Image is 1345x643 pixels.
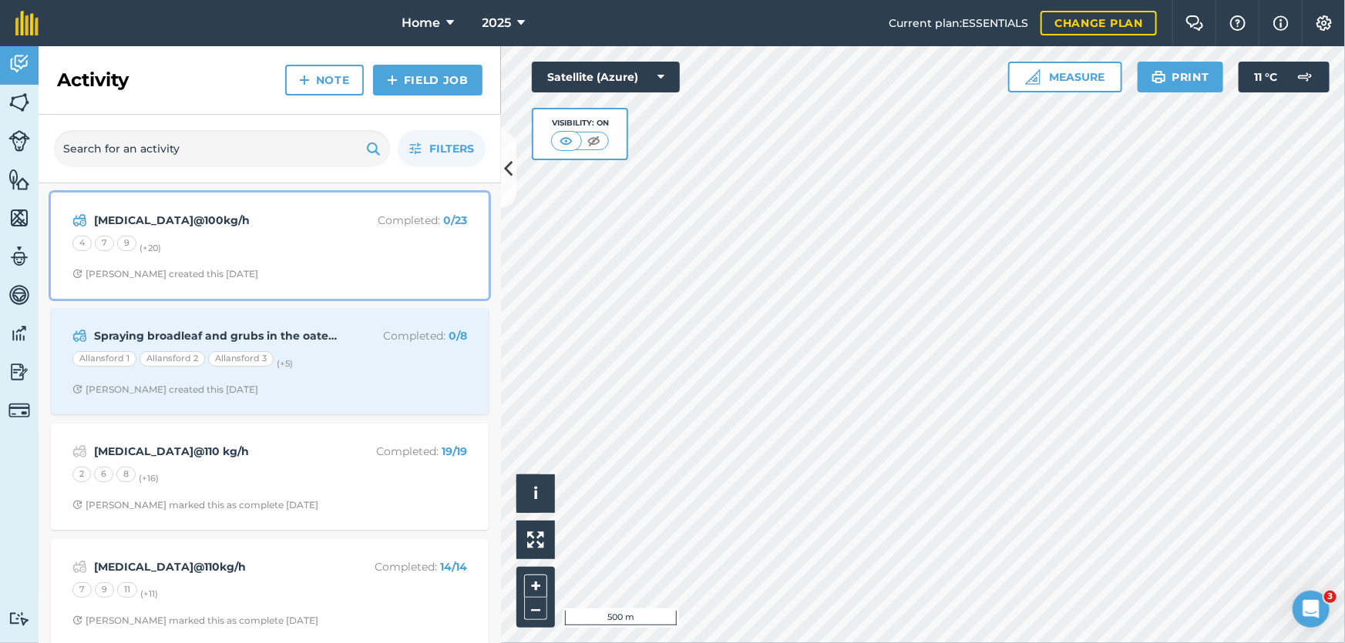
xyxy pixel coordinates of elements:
img: svg+xml;base64,PHN2ZyB4bWxucz0iaHR0cDovL3d3dy53My5vcmcvMjAwMC9zdmciIHdpZHRoPSI1NiIgaGVpZ2h0PSI2MC... [8,168,30,191]
a: [MEDICAL_DATA]@110 kg/hCompleted: 19/19268(+16)Clock with arrow pointing clockwise[PERSON_NAME] m... [60,433,479,521]
img: Clock with arrow pointing clockwise [72,384,82,394]
img: svg+xml;base64,PHN2ZyB4bWxucz0iaHR0cDovL3d3dy53My5vcmcvMjAwMC9zdmciIHdpZHRoPSI1MCIgaGVpZ2h0PSI0MC... [556,133,576,149]
div: 7 [95,236,114,251]
strong: [MEDICAL_DATA]@110kg/h [94,558,338,575]
h2: Activity [57,68,129,92]
img: svg+xml;base64,PD94bWwgdmVyc2lvbj0iMS4wIiBlbmNvZGluZz0idXRmLTgiPz4KPCEtLSBHZW5lcmF0b3I6IEFkb2JlIE... [72,442,87,460]
button: – [524,598,547,620]
img: svg+xml;base64,PD94bWwgdmVyc2lvbj0iMS4wIiBlbmNvZGluZz0idXRmLTgiPz4KPCEtLSBHZW5lcmF0b3I6IEFkb2JlIE... [72,558,87,576]
img: A question mark icon [1229,15,1247,31]
a: [MEDICAL_DATA]@100kg/hCompleted: 0/23479(+20)Clock with arrow pointing clockwise[PERSON_NAME] cre... [60,202,479,290]
div: Visibility: On [551,117,610,129]
img: Ruler icon [1025,69,1041,85]
img: svg+xml;base64,PHN2ZyB4bWxucz0iaHR0cDovL3d3dy53My5vcmcvMjAwMC9zdmciIHdpZHRoPSI1NiIgaGVpZ2h0PSI2MC... [8,206,30,229]
div: 8 [116,467,136,482]
img: svg+xml;base64,PHN2ZyB4bWxucz0iaHR0cDovL3d3dy53My5vcmcvMjAwMC9zdmciIHdpZHRoPSIxNyIgaGVpZ2h0PSIxNy... [1273,14,1289,32]
img: fieldmargin Logo [15,11,39,35]
img: svg+xml;base64,PD94bWwgdmVyc2lvbj0iMS4wIiBlbmNvZGluZz0idXRmLTgiPz4KPCEtLSBHZW5lcmF0b3I6IEFkb2JlIE... [8,52,30,75]
strong: [MEDICAL_DATA]@110 kg/h [94,443,338,460]
p: Completed : [345,212,467,229]
a: Field Job [373,65,483,95]
small: (+ 20 ) [140,243,161,253]
div: [PERSON_NAME] created this [DATE] [72,383,258,396]
img: svg+xml;base64,PD94bWwgdmVyc2lvbj0iMS4wIiBlbmNvZGluZz0idXRmLTgiPz4KPCEtLSBHZW5lcmF0b3I6IEFkb2JlIE... [1290,62,1320,92]
p: Completed : [345,443,467,460]
img: Four arrows, one pointing top left, one top right, one bottom right and the last bottom left [527,531,544,548]
img: svg+xml;base64,PD94bWwgdmVyc2lvbj0iMS4wIiBlbmNvZGluZz0idXRmLTgiPz4KPCEtLSBHZW5lcmF0b3I6IEFkb2JlIE... [72,327,87,345]
div: 6 [94,467,113,482]
div: Allansford 3 [208,351,274,367]
img: Clock with arrow pointing clockwise [72,615,82,625]
p: Completed : [345,327,467,344]
div: 11 [117,582,137,598]
img: svg+xml;base64,PD94bWwgdmVyc2lvbj0iMS4wIiBlbmNvZGluZz0idXRmLTgiPz4KPCEtLSBHZW5lcmF0b3I6IEFkb2JlIE... [72,211,87,229]
button: Satellite (Azure) [532,62,680,92]
img: svg+xml;base64,PD94bWwgdmVyc2lvbj0iMS4wIiBlbmNvZGluZz0idXRmLTgiPz4KPCEtLSBHZW5lcmF0b3I6IEFkb2JlIE... [8,283,30,306]
img: svg+xml;base64,PHN2ZyB4bWxucz0iaHR0cDovL3d3dy53My5vcmcvMjAwMC9zdmciIHdpZHRoPSI1NiIgaGVpZ2h0PSI2MC... [8,91,30,114]
img: svg+xml;base64,PD94bWwgdmVyc2lvbj0iMS4wIiBlbmNvZGluZz0idXRmLTgiPz4KPCEtLSBHZW5lcmF0b3I6IEFkb2JlIE... [8,400,30,421]
button: + [524,574,547,598]
img: svg+xml;base64,PHN2ZyB4bWxucz0iaHR0cDovL3d3dy53My5vcmcvMjAwMC9zdmciIHdpZHRoPSI1MCIgaGVpZ2h0PSI0MC... [584,133,604,149]
small: (+ 5 ) [277,358,293,369]
span: 2025 [483,14,512,32]
iframe: Intercom live chat [1293,591,1330,628]
span: Home [402,14,441,32]
strong: 14 / 14 [440,560,467,574]
button: Print [1138,62,1224,92]
button: Measure [1008,62,1122,92]
small: (+ 11 ) [140,589,158,600]
strong: 19 / 19 [442,444,467,458]
img: svg+xml;base64,PD94bWwgdmVyc2lvbj0iMS4wIiBlbmNvZGluZz0idXRmLTgiPz4KPCEtLSBHZW5lcmF0b3I6IEFkb2JlIE... [8,360,30,383]
img: Clock with arrow pointing clockwise [72,269,82,279]
button: Filters [398,130,486,167]
div: 9 [117,236,136,251]
div: Allansford 1 [72,351,136,367]
img: svg+xml;base64,PHN2ZyB4bWxucz0iaHR0cDovL3d3dy53My5vcmcvMjAwMC9zdmciIHdpZHRoPSIxOSIgaGVpZ2h0PSIyNC... [1152,68,1166,86]
img: svg+xml;base64,PHN2ZyB4bWxucz0iaHR0cDovL3d3dy53My5vcmcvMjAwMC9zdmciIHdpZHRoPSIxOSIgaGVpZ2h0PSIyNC... [366,139,381,158]
span: i [533,484,538,503]
div: [PERSON_NAME] created this [DATE] [72,268,258,280]
a: Spraying broadleaf and grubs in the oaten vetchCompleted: 0/8Allansford 1Allansford 2Allansford 3... [60,317,479,405]
button: i [516,474,555,513]
a: Change plan [1041,11,1157,35]
strong: 0 / 8 [449,329,467,343]
a: Note [285,65,364,95]
img: svg+xml;base64,PHN2ZyB4bWxucz0iaHR0cDovL3d3dy53My5vcmcvMjAwMC9zdmciIHdpZHRoPSIxNCIgaGVpZ2h0PSIyNC... [299,71,310,89]
span: Filters [429,140,474,157]
img: A cog icon [1315,15,1333,31]
span: Current plan : ESSENTIALS [889,15,1028,32]
strong: [MEDICAL_DATA]@100kg/h [94,212,338,229]
img: svg+xml;base64,PD94bWwgdmVyc2lvbj0iMS4wIiBlbmNvZGluZz0idXRmLTgiPz4KPCEtLSBHZW5lcmF0b3I6IEFkb2JlIE... [8,130,30,152]
small: (+ 16 ) [139,474,159,484]
strong: 0 / 23 [443,213,467,227]
div: 9 [95,582,114,598]
div: [PERSON_NAME] marked this as complete [DATE] [72,615,318,627]
span: 11 ° C [1254,62,1277,92]
img: svg+xml;base64,PD94bWwgdmVyc2lvbj0iMS4wIiBlbmNvZGluZz0idXRmLTgiPz4KPCEtLSBHZW5lcmF0b3I6IEFkb2JlIE... [8,322,30,345]
img: svg+xml;base64,PD94bWwgdmVyc2lvbj0iMS4wIiBlbmNvZGluZz0idXRmLTgiPz4KPCEtLSBHZW5lcmF0b3I6IEFkb2JlIE... [8,611,30,626]
a: [MEDICAL_DATA]@110kg/hCompleted: 14/147911(+11)Clock with arrow pointing clockwise[PERSON_NAME] m... [60,548,479,636]
img: svg+xml;base64,PD94bWwgdmVyc2lvbj0iMS4wIiBlbmNvZGluZz0idXRmLTgiPz4KPCEtLSBHZW5lcmF0b3I6IEFkb2JlIE... [8,245,30,268]
div: 2 [72,467,91,482]
div: [PERSON_NAME] marked this as complete [DATE] [72,499,318,511]
img: svg+xml;base64,PHN2ZyB4bWxucz0iaHR0cDovL3d3dy53My5vcmcvMjAwMC9zdmciIHdpZHRoPSIxNCIgaGVpZ2h0PSIyNC... [387,71,398,89]
div: 7 [72,582,92,598]
span: 3 [1324,591,1337,603]
div: 4 [72,236,92,251]
p: Completed : [345,558,467,575]
button: 11 °C [1239,62,1330,92]
input: Search for an activity [54,130,390,167]
img: Clock with arrow pointing clockwise [72,500,82,510]
strong: Spraying broadleaf and grubs in the oaten vetch [94,327,338,344]
div: Allansford 2 [140,351,205,367]
img: Two speech bubbles overlapping with the left bubble in the forefront [1185,15,1204,31]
